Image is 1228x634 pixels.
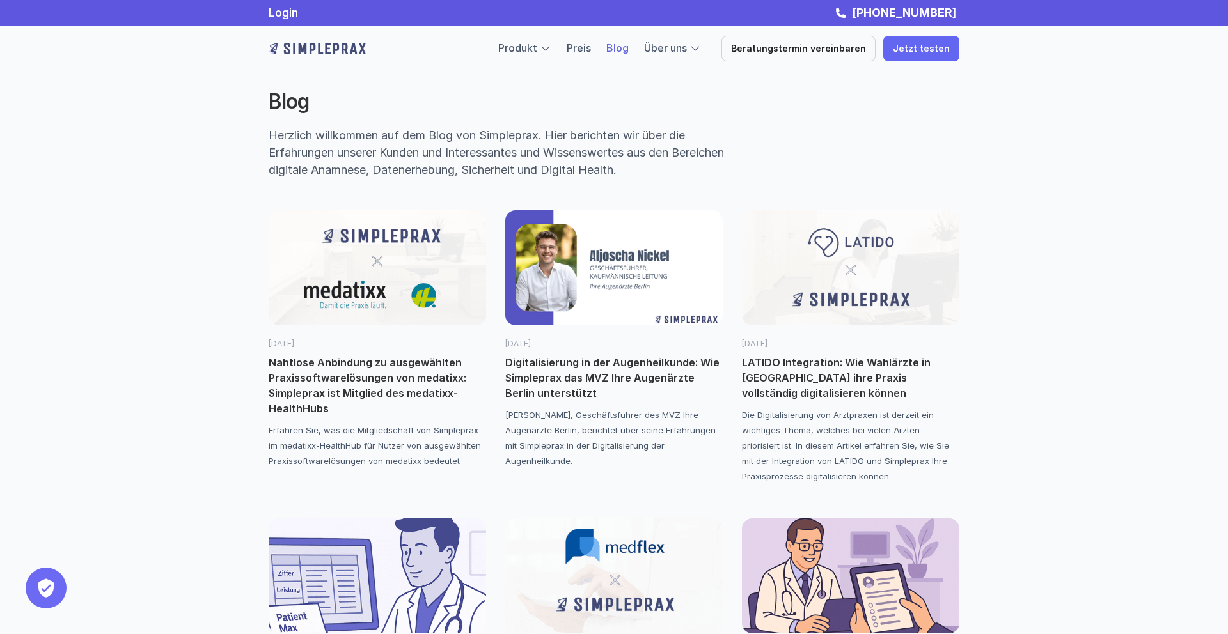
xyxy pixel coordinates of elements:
[498,42,537,54] a: Produkt
[644,42,687,54] a: Über uns
[849,6,959,19] a: [PHONE_NUMBER]
[742,210,959,325] img: Latido x Simpleprax
[505,355,723,401] p: Digitalisierung in der Augenheilkunde: Wie Simpleprax das MVZ Ihre Augenärzte Berlin unterstützt
[883,36,959,61] a: Jetzt testen
[731,43,866,54] p: Beratungstermin vereinbaren
[269,422,486,468] p: Erfahren Sie, was die Mitgliedschaft von Simpleprax im medatixx-HealthHub für Nutzer von ausgewäh...
[742,338,959,350] p: [DATE]
[505,338,723,350] p: [DATE]
[269,518,486,633] img: GOÄ Reform 2025
[269,338,486,350] p: [DATE]
[742,407,959,484] p: Die Digitalisierung von Arztpraxen ist derzeit ein wichtiges Thema, welches bei vielen Ärzten pri...
[893,43,950,54] p: Jetzt testen
[567,42,591,54] a: Preis
[505,407,723,468] p: [PERSON_NAME], Geschäftsführer des MVZ Ihre Augenärzte Berlin, berichtet über seine Erfahrungen m...
[269,127,752,178] p: Herzlich willkommen auf dem Blog von Simpleprax. Hier berichten wir über die Erfahrungen unserer ...
[269,89,748,114] h2: Blog
[852,6,956,19] strong: [PHONE_NUMBER]
[269,210,486,468] a: [DATE]Nahtlose Anbindung zu ausgewählten Praxissoftwarelösungen von medatixx: Simpleprax ist Mitg...
[721,36,876,61] a: Beratungstermin vereinbaren
[269,6,298,19] a: Login
[505,210,723,468] a: [DATE]Digitalisierung in der Augenheilkunde: Wie Simpleprax das MVZ Ihre Augenärzte Berlin unters...
[742,355,959,401] p: LATIDO Integration: Wie Wahlärzte in [GEOGRAPHIC_DATA] ihre Praxis vollständig digitalisieren können
[269,355,486,416] p: Nahtlose Anbindung zu ausgewählten Praxissoftwarelösungen von medatixx: Simpleprax ist Mitglied d...
[606,42,629,54] a: Blog
[742,210,959,484] a: Latido x Simpleprax[DATE]LATIDO Integration: Wie Wahlärzte in [GEOGRAPHIC_DATA] ihre Praxis volls...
